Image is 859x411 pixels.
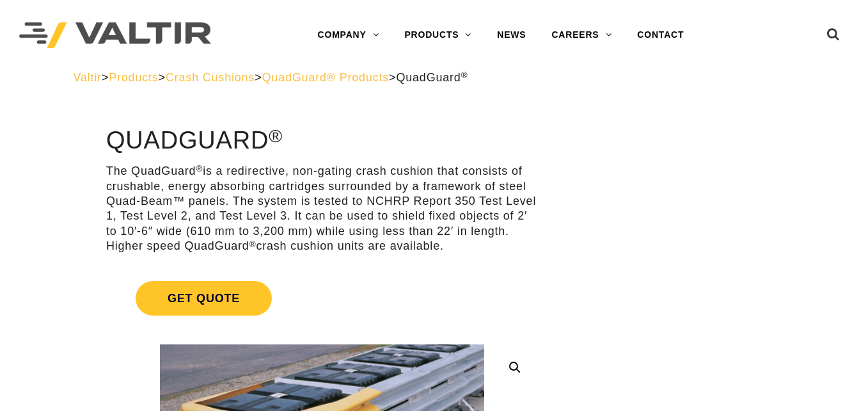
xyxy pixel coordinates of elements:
a: Crash Cushions [166,71,255,84]
a: PRODUCTS [391,22,484,48]
a: QuadGuard® Products [262,71,390,84]
sup: ® [269,125,283,146]
h1: QuadGuard [106,127,538,154]
a: Products [109,71,158,84]
sup: ® [249,239,256,249]
span: QuadGuard [396,71,468,84]
a: COMPANY [305,22,392,48]
a: Valtir [73,71,101,84]
a: NEWS [484,22,539,48]
sup: ® [461,70,468,80]
a: Get Quote [106,266,538,331]
a: CONTACT [624,22,697,48]
span: Get Quote [136,281,272,316]
img: Valtir [19,22,211,49]
div: > > > > [73,70,785,85]
a: CAREERS [539,22,624,48]
sup: ® [196,164,203,173]
p: The QuadGuard is a redirective, non-gating crash cushion that consists of crushable, energy absor... [106,164,538,254]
